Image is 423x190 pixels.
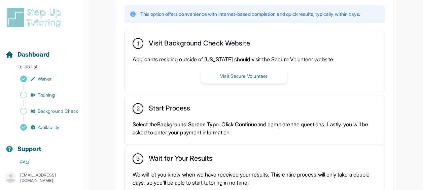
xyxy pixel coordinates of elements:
img: logo [5,7,65,28]
p: [EMAIL_ADDRESS][DOMAIN_NAME] [20,172,80,183]
span: Continue [235,121,257,128]
span: Support [17,144,41,154]
button: [EMAIL_ADDRESS][DOMAIN_NAME] [5,172,80,184]
a: Dashboard [5,50,49,59]
button: Visit Secure Volunteer [201,69,287,84]
a: Waiver [5,74,86,84]
span: Training [38,92,55,98]
span: Waiver [38,75,52,82]
p: To-do list [3,63,83,73]
button: Support [3,133,83,156]
span: Dashboard [17,50,49,59]
span: 3 [136,155,140,163]
span: 2 [136,104,139,113]
p: We will let you know when we have received your results. This entire process will only take a cou... [133,170,377,187]
h2: Start Process [149,104,190,115]
p: Applicants residing outside of [US_STATE] should visit the Secure Volunteer website. [133,55,377,63]
p: Select the . Click and complete the questions. Lastly, you will be asked to enter your payment in... [133,120,377,136]
span: 1 [137,39,139,47]
span: Background Screen Type [157,121,219,128]
a: Availability [5,123,86,132]
p: This option offers convenience with internet-based completion and quick results, typically within... [140,11,360,18]
a: Training [5,90,86,100]
a: FAQ [5,158,86,167]
a: Background Check [5,106,86,116]
a: Visit Secure Volunteer [201,72,287,79]
h2: Wait for Your Results [149,154,212,165]
span: Availability [38,124,59,131]
h2: Visit Background Check Website [149,39,250,50]
button: Dashboard [3,39,83,62]
span: Background Check [38,108,78,115]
